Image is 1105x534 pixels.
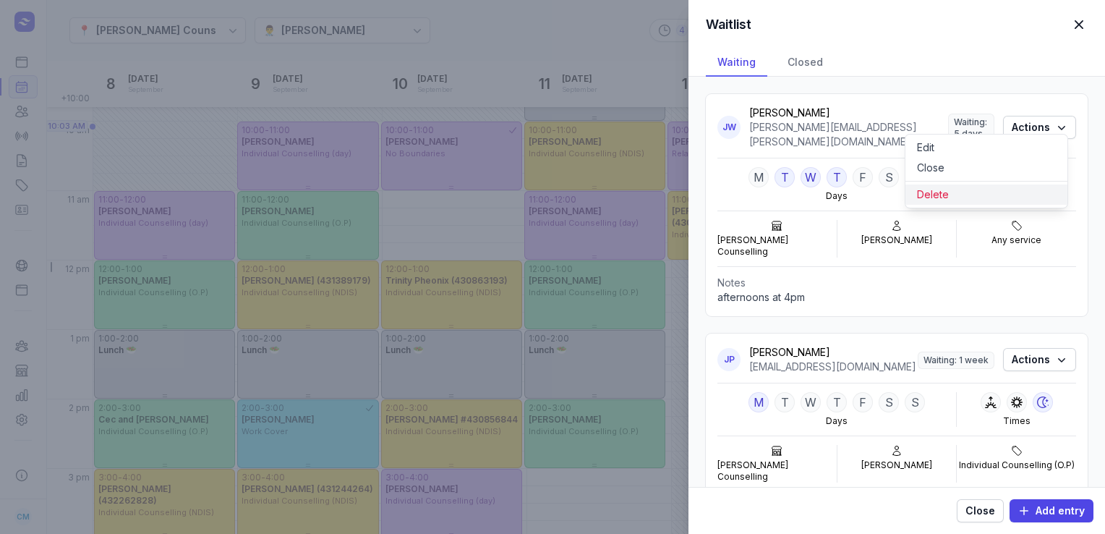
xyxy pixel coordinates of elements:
span: Add entry [1018,502,1085,520]
div: F [853,167,873,187]
div: S [879,167,899,187]
div: T [775,392,795,412]
div: Individual Counselling (O.P) [959,459,1075,471]
div: [PERSON_NAME] [749,345,918,360]
span: Close [965,502,995,520]
button: Edit [905,137,1067,158]
div: T [775,167,795,187]
div: Times [1003,415,1031,427]
div: S [879,392,899,412]
div: [PERSON_NAME][EMAIL_ADDRESS][PERSON_NAME][DOMAIN_NAME] [749,120,948,149]
div: Days [826,415,848,427]
div: Days [826,190,848,202]
div: W [801,392,821,412]
span: JP [724,354,735,365]
span: JW [722,122,736,133]
div: afternoons at 4pm [717,290,1076,305]
div: T [827,392,847,412]
div: W [801,167,821,187]
button: Add entry [1010,499,1093,522]
div: M [748,167,769,187]
div: [PERSON_NAME] [861,234,932,246]
div: Actions [905,135,1067,208]
div: Closed [776,49,835,77]
button: Actions [1003,116,1076,139]
button: Actions [1003,348,1076,371]
div: [PERSON_NAME] [861,459,932,471]
button: Close [905,158,1067,178]
span: Waiting: 5 days [948,114,994,143]
div: [PERSON_NAME] [749,106,948,120]
div: S [905,392,925,412]
div: [PERSON_NAME] Counselling [717,459,837,483]
span: Waiting: 1 week [918,352,994,369]
span: Actions [1012,119,1067,136]
div: Waitlist [706,16,751,33]
div: T [827,167,847,187]
div: Waiting [706,49,767,77]
div: Any service [991,234,1041,246]
div: F [853,392,873,412]
div: [PERSON_NAME] Counselling [717,234,837,258]
button: Close [957,499,1004,522]
div: [EMAIL_ADDRESS][DOMAIN_NAME] [749,360,918,374]
button: Delete [905,185,1067,205]
div: Notes [717,276,1076,290]
div: M [748,392,769,412]
span: Actions [1012,351,1067,368]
